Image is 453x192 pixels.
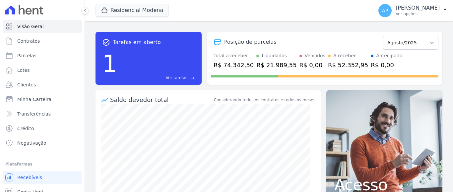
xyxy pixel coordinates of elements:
[166,75,187,81] span: Ver tarefas
[17,140,46,146] span: Negativação
[328,61,368,70] div: R$ 52.352,95
[3,49,82,62] a: Parcelas
[102,46,117,81] div: 1
[3,107,82,120] a: Transferências
[5,160,79,168] div: Plataformas
[373,1,453,20] button: AP [PERSON_NAME] Ver opções
[299,61,325,70] div: R$ 0,00
[214,97,315,103] div: Considerando todos os contratos e todos os meses
[17,23,44,30] span: Visão Geral
[17,111,51,117] span: Transferências
[110,95,213,104] div: Saldo devedor total
[371,61,402,70] div: R$ 0,00
[214,61,254,70] div: R$ 74.342,50
[224,38,277,46] div: Posição de parcelas
[17,125,34,132] span: Crédito
[3,122,82,135] a: Crédito
[3,171,82,184] a: Recebíveis
[256,61,296,70] div: R$ 21.989,55
[17,81,36,88] span: Clientes
[382,8,388,13] span: AP
[3,78,82,91] a: Clientes
[102,38,110,46] span: task_alt
[396,11,440,17] p: Ver opções
[3,20,82,33] a: Visão Geral
[96,4,169,17] button: Residencial Modena
[113,38,161,46] span: Tarefas em aberto
[3,136,82,150] a: Negativação
[333,52,356,59] div: A receber
[305,52,325,59] div: Vencidos
[376,52,402,59] div: Antecipado
[17,96,51,103] span: Minha Carteira
[214,52,254,59] div: Total a receber
[3,93,82,106] a: Minha Carteira
[396,5,440,11] p: [PERSON_NAME]
[17,38,40,44] span: Contratos
[17,67,30,73] span: Lotes
[17,174,42,181] span: Recebíveis
[120,75,195,81] a: Ver tarefas east
[3,34,82,48] a: Contratos
[262,52,287,59] div: Liquidados
[3,64,82,77] a: Lotes
[190,75,195,80] span: east
[17,52,36,59] span: Parcelas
